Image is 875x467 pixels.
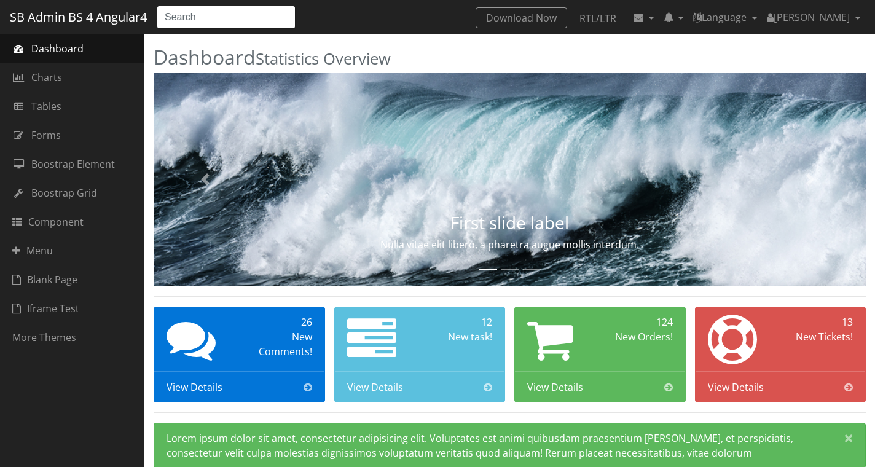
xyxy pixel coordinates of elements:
[708,380,764,394] span: View Details
[347,380,403,394] span: View Details
[244,315,312,329] div: 26
[762,5,865,29] a: [PERSON_NAME]
[785,329,853,344] div: New Tickets!
[424,329,492,344] div: New task!
[154,46,866,68] h2: Dashboard
[12,243,53,258] span: Menu
[424,315,492,329] div: 12
[167,380,222,394] span: View Details
[570,7,626,29] a: RTL/LTR
[244,329,312,359] div: New Comments!
[832,423,865,453] button: Close
[261,213,759,232] h3: First slide label
[605,315,673,329] div: 124
[157,6,296,29] input: Search
[527,380,583,394] span: View Details
[256,48,391,69] small: Statistics Overview
[476,7,567,28] a: Download Now
[261,237,759,252] p: Nulla vitae elit libero, a pharetra augue mollis interdum.
[154,73,866,286] img: Random first slide
[688,5,762,29] a: Language
[10,6,147,29] a: SB Admin BS 4 Angular4
[605,329,673,344] div: New Orders!
[844,430,853,446] span: ×
[785,315,853,329] div: 13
